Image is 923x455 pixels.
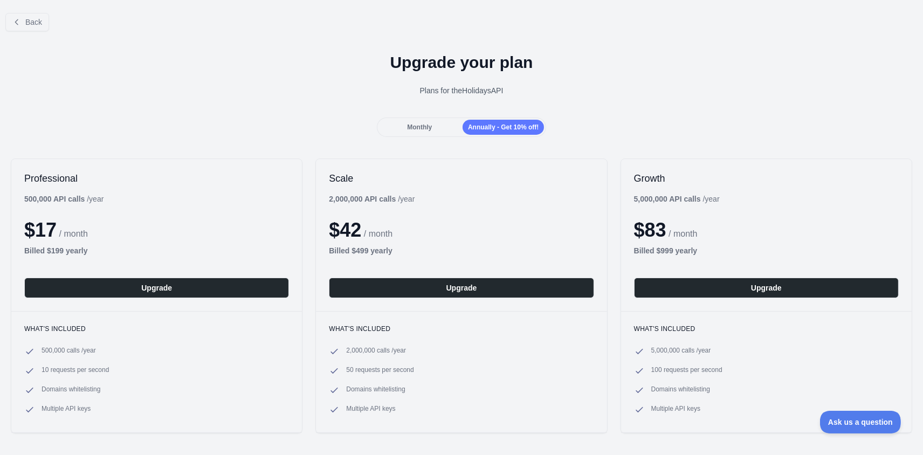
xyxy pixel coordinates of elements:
[634,194,720,204] div: / year
[634,219,666,241] span: $ 83
[329,219,361,241] span: $ 42
[329,194,415,204] div: / year
[634,172,899,185] h2: Growth
[329,172,594,185] h2: Scale
[329,195,396,203] b: 2,000,000 API calls
[820,411,901,433] iframe: Toggle Customer Support
[634,195,701,203] b: 5,000,000 API calls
